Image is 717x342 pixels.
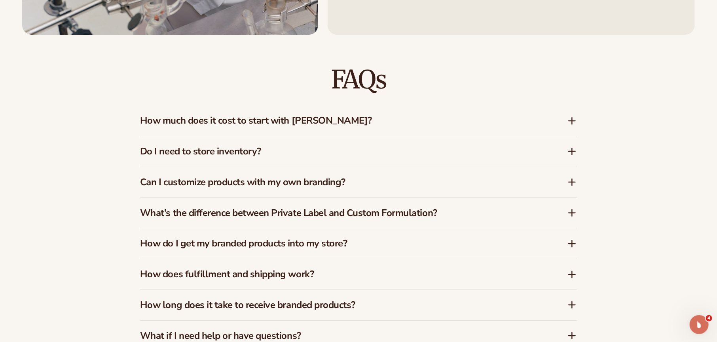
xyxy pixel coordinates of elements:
[140,269,544,280] h3: How does fulfillment and shipping work?
[140,330,544,342] h3: What if I need help or have questions?
[140,146,544,157] h3: Do I need to store inventory?
[140,207,544,219] h3: What’s the difference between Private Label and Custom Formulation?
[140,299,544,311] h3: How long does it take to receive branded products?
[690,315,709,334] iframe: Intercom live chat
[140,115,544,126] h3: How much does it cost to start with [PERSON_NAME]?
[706,315,712,321] span: 4
[140,66,577,93] h2: FAQs
[140,238,544,249] h3: How do I get my branded products into my store?
[140,177,544,188] h3: Can I customize products with my own branding?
